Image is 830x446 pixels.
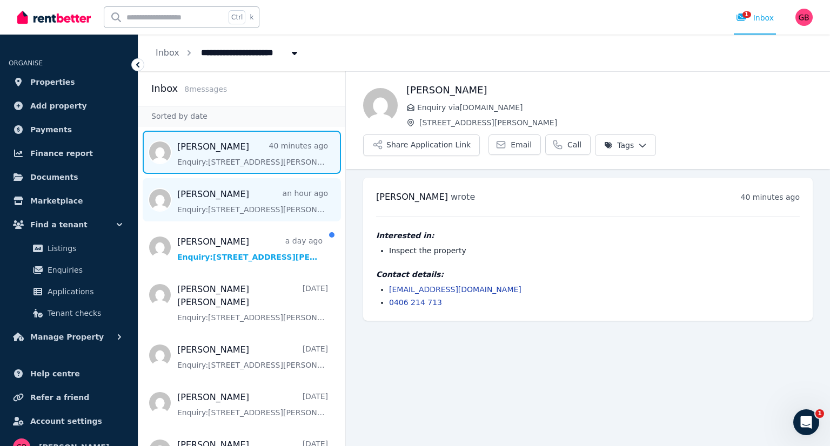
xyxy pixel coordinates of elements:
[30,330,104,343] span: Manage Property
[389,245,800,256] li: Inspect the property
[30,123,72,136] span: Payments
[30,194,83,207] span: Marketplace
[177,140,328,167] a: [PERSON_NAME]40 minutes agoEnquiry:[STREET_ADDRESS][PERSON_NAME].
[9,143,129,164] a: Finance report
[604,140,634,151] span: Tags
[9,95,129,117] a: Add property
[17,9,91,25] img: RentBetter
[30,99,87,112] span: Add property
[795,9,813,26] img: Grant Berry
[545,134,591,155] a: Call
[9,190,129,212] a: Marketplace
[9,166,129,188] a: Documents
[815,409,824,418] span: 1
[736,12,774,23] div: Inbox
[451,192,475,202] span: wrote
[30,76,75,89] span: Properties
[156,48,179,58] a: Inbox
[30,391,89,404] span: Refer a friend
[151,81,178,96] h2: Inbox
[30,367,80,380] span: Help centre
[177,283,328,323] a: [PERSON_NAME] [PERSON_NAME][DATE]Enquiry:[STREET_ADDRESS][PERSON_NAME].
[13,238,125,259] a: Listings
[406,83,813,98] h1: [PERSON_NAME]
[9,214,129,235] button: Find a tenant
[138,106,345,126] div: Sorted by date
[376,192,448,202] span: [PERSON_NAME]
[376,269,800,280] h4: Contact details:
[177,343,328,370] a: [PERSON_NAME][DATE]Enquiry:[STREET_ADDRESS][PERSON_NAME].
[48,307,121,320] span: Tenant checks
[9,119,129,140] a: Payments
[595,134,656,156] button: Tags
[13,281,125,302] a: Applications
[48,285,121,298] span: Applications
[488,134,541,155] a: Email
[417,102,813,113] span: Enquiry via [DOMAIN_NAME]
[511,139,532,150] span: Email
[9,387,129,408] a: Refer a friend
[177,188,328,215] a: [PERSON_NAME]an hour agoEnquiry:[STREET_ADDRESS][PERSON_NAME].
[177,391,328,418] a: [PERSON_NAME][DATE]Enquiry:[STREET_ADDRESS][PERSON_NAME].
[229,10,245,24] span: Ctrl
[184,85,227,93] span: 8 message s
[419,117,813,128] span: [STREET_ADDRESS][PERSON_NAME]
[389,298,442,307] a: 0406 214 713
[9,71,129,93] a: Properties
[177,235,323,262] a: [PERSON_NAME]a day agoEnquiry:[STREET_ADDRESS][PERSON_NAME].
[48,242,121,255] span: Listings
[363,88,398,123] img: Tina white
[741,193,800,201] time: 40 minutes ago
[9,59,43,67] span: ORGANISE
[567,139,581,150] span: Call
[30,147,93,160] span: Finance report
[30,415,102,428] span: Account settings
[13,302,125,324] a: Tenant checks
[48,263,121,276] span: Enquiries
[9,363,129,384] a: Help centre
[742,11,751,18] span: 1
[30,171,78,184] span: Documents
[9,410,129,432] a: Account settings
[376,230,800,241] h4: Interested in:
[13,259,125,281] a: Enquiries
[250,13,253,22] span: k
[363,134,480,156] button: Share Application Link
[9,326,129,348] button: Manage Property
[793,409,819,435] iframe: Intercom live chat
[389,285,521,294] a: [EMAIL_ADDRESS][DOMAIN_NAME]
[30,218,88,231] span: Find a tenant
[138,35,317,71] nav: Breadcrumb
